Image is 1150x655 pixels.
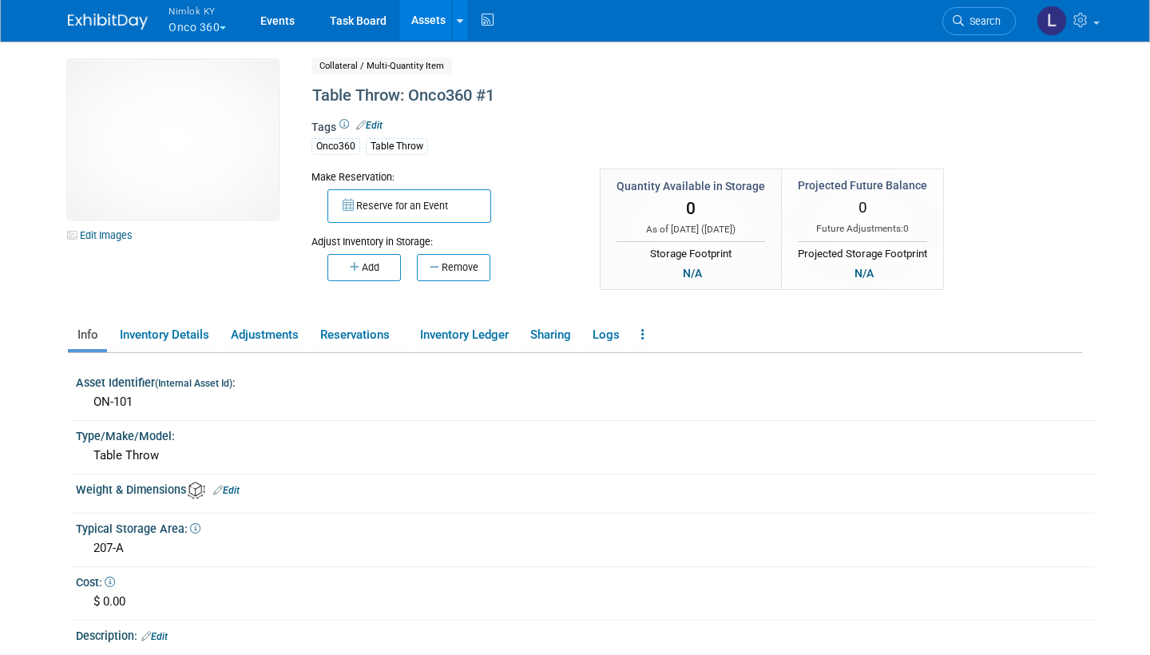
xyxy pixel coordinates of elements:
[850,264,878,282] div: N/A
[68,225,139,245] a: Edit Images
[617,223,765,236] div: As of [DATE] ( )
[76,478,1094,499] div: Weight & Dimensions
[311,119,980,165] div: Tags
[798,177,927,193] div: Projected Future Balance
[617,241,765,262] div: Storage Footprint
[356,120,383,131] a: Edit
[327,189,491,223] button: Reserve for an Event
[76,522,200,535] span: Typical Storage Area:
[213,485,240,496] a: Edit
[798,222,927,236] div: Future Adjustments:
[311,169,576,185] div: Make Reservation:
[686,199,696,218] span: 0
[1037,6,1067,36] img: Luc Schaefer
[76,371,1094,391] div: Asset Identifier :
[410,321,517,349] a: Inventory Ledger
[76,424,1094,444] div: Type/Make/Model:
[859,198,867,216] span: 0
[366,138,428,155] div: Table Throw
[903,223,909,234] span: 0
[521,321,580,349] a: Sharing
[798,241,927,262] div: Projected Storage Footprint
[942,7,1016,35] a: Search
[68,14,148,30] img: ExhibitDay
[76,570,1094,590] div: Cost:
[311,58,452,74] span: Collateral / Multi-Quantity Item
[155,378,232,389] small: (Internal Asset Id)
[88,536,1082,561] div: 207-A
[76,624,1094,645] div: Description:
[88,390,1082,415] div: ON-101
[311,223,576,249] div: Adjust Inventory in Storage:
[88,589,1082,614] div: $ 0.00
[68,60,279,220] img: View Images
[417,254,490,281] button: Remove
[88,443,1082,468] div: Table Throw
[583,321,629,349] a: Logs
[311,321,407,349] a: Reservations
[141,631,168,642] a: Edit
[964,15,1001,27] span: Search
[188,482,205,499] img: Asset Weight and Dimensions
[678,264,707,282] div: N/A
[311,138,360,155] div: Onco360
[327,254,401,281] button: Add
[704,224,732,235] span: [DATE]
[617,178,765,194] div: Quantity Available in Storage
[169,2,226,19] span: Nimlok KY
[307,81,980,110] div: Table Throw: Onco360 #1
[68,321,107,349] a: Info
[221,321,307,349] a: Adjustments
[110,321,218,349] a: Inventory Details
